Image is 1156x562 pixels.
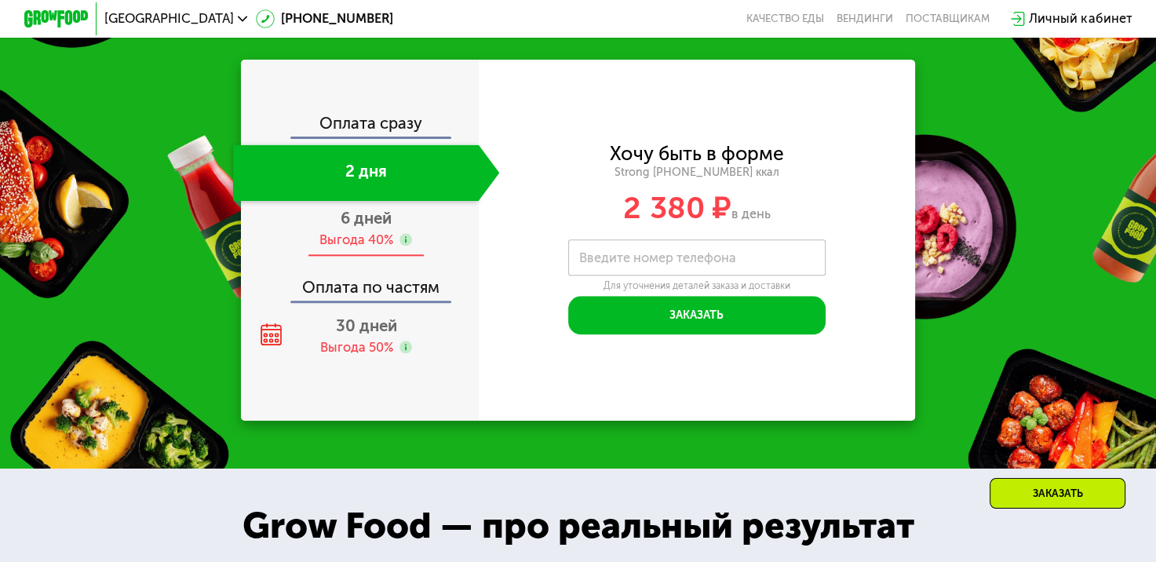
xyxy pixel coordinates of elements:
[731,206,770,221] span: в день
[837,13,893,25] a: Вендинги
[623,189,731,226] span: 2 380 ₽
[1029,9,1132,29] div: Личный кабинет
[243,264,479,301] div: Оплата по частям
[568,279,825,292] div: Для уточнения деталей заказа и доставки
[319,232,393,250] div: Выгода 40%
[335,316,396,335] span: 30 дней
[341,209,392,228] span: 6 дней
[214,498,943,553] div: Grow Food — про реальный результат
[906,13,990,25] div: поставщикам
[479,166,915,180] div: Strong [PHONE_NUMBER] ккал
[746,13,824,25] a: Качество еды
[990,478,1125,509] div: Заказать
[579,254,736,262] label: Введите номер телефона
[610,145,783,163] div: Хочу быть в форме
[243,115,479,137] div: Оплата сразу
[568,296,825,334] button: Заказать
[104,13,234,25] span: [GEOGRAPHIC_DATA]
[256,9,394,29] a: [PHONE_NUMBER]
[320,339,393,357] div: Выгода 50%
